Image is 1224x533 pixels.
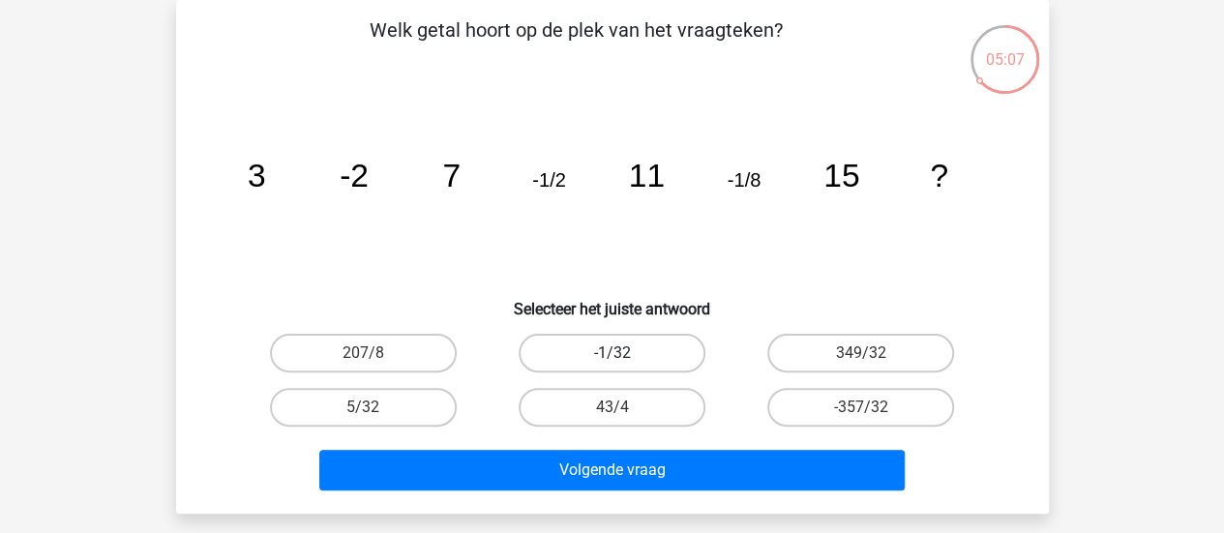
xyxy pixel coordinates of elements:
label: 5/32 [270,388,457,427]
tspan: 3 [247,158,265,193]
tspan: -1/8 [727,169,761,191]
label: 349/32 [767,334,954,372]
button: Volgende vraag [319,450,905,490]
p: Welk getal hoort op de plek van het vraagteken? [207,15,945,74]
h6: Selecteer het juiste antwoord [207,284,1018,318]
tspan: -2 [340,158,369,193]
label: 43/4 [519,388,705,427]
div: 05:07 [969,23,1041,72]
tspan: 7 [442,158,461,193]
label: -357/32 [767,388,954,427]
tspan: 11 [628,158,664,193]
tspan: ? [930,158,948,193]
label: 207/8 [270,334,457,372]
tspan: -1/2 [532,169,566,191]
label: -1/32 [519,334,705,372]
tspan: 15 [823,158,859,193]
